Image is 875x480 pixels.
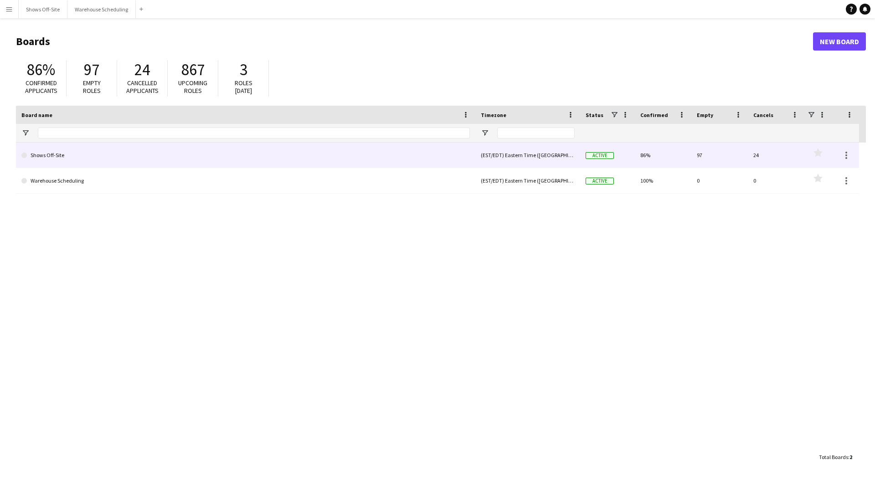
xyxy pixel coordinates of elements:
a: New Board [813,32,866,51]
span: Confirmed [640,112,668,118]
div: (EST/EDT) Eastern Time ([GEOGRAPHIC_DATA] & [GEOGRAPHIC_DATA]) [475,143,580,168]
span: 97 [84,60,99,80]
span: Timezone [481,112,506,118]
span: Total Boards [819,454,848,460]
span: 86% [27,60,55,80]
span: 867 [181,60,205,80]
span: Cancelled applicants [126,79,159,95]
a: Shows Off-Site [21,143,470,168]
span: 24 [134,60,150,80]
div: (EST/EDT) Eastern Time ([GEOGRAPHIC_DATA] & [GEOGRAPHIC_DATA]) [475,168,580,193]
button: Warehouse Scheduling [67,0,136,18]
span: 3 [240,60,247,80]
div: 100% [635,168,691,193]
div: 24 [748,143,804,168]
span: Cancels [753,112,773,118]
span: 2 [849,454,852,460]
span: Board name [21,112,52,118]
div: 86% [635,143,691,168]
div: : [819,448,852,466]
div: 0 [748,168,804,193]
span: Roles [DATE] [235,79,252,95]
span: Active [586,152,614,159]
span: Empty [697,112,713,118]
div: 0 [691,168,748,193]
input: Board name Filter Input [38,128,470,138]
span: Confirmed applicants [25,79,57,95]
span: Active [586,178,614,184]
h1: Boards [16,35,813,48]
input: Timezone Filter Input [497,128,575,138]
div: 97 [691,143,748,168]
span: Upcoming roles [178,79,207,95]
span: Empty roles [83,79,101,95]
a: Warehouse Scheduling [21,168,470,194]
button: Shows Off-Site [19,0,67,18]
span: Status [586,112,603,118]
button: Open Filter Menu [21,129,30,137]
button: Open Filter Menu [481,129,489,137]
